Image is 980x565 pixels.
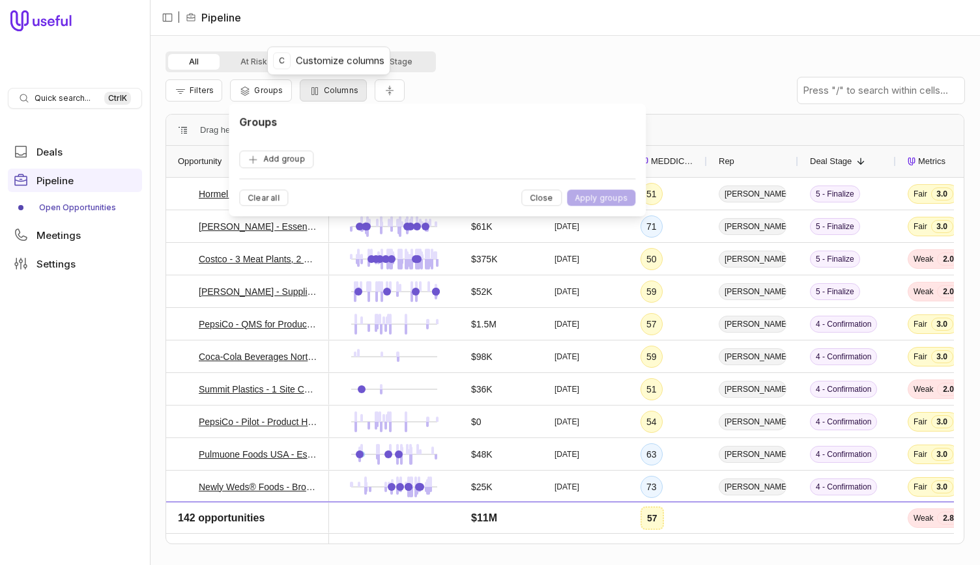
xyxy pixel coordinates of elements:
div: $36K [471,381,493,397]
span: Opportunity [178,154,222,169]
span: 2.0 [937,383,959,396]
a: Open Opportunities [8,197,142,218]
div: 73 [646,479,657,495]
h1: Groups [239,114,277,130]
a: Ready Foods - Essentials (4 Sites), Supplier [199,512,317,527]
a: PepsiCo - QMS for Product Hold and CAPA - $2.2M [199,316,317,332]
div: $48K [471,447,493,462]
span: 5 - Finalize [810,218,860,235]
div: $375K [471,251,497,267]
div: $52K [471,284,493,299]
span: Filters [190,85,214,95]
span: [PERSON_NAME] [719,478,786,495]
div: MEDDICC Score [641,146,695,177]
time: [DATE] [555,514,579,525]
div: $1.5M [471,316,497,332]
span: 2.0 [937,285,959,298]
span: Deal Stage [810,154,852,169]
span: Weak [914,384,933,394]
span: [PERSON_NAME] [719,283,786,300]
span: 3.0 [931,448,953,461]
button: Clear all [239,189,288,206]
span: Meetings [36,230,81,240]
a: Pipeline [8,169,142,192]
div: 63 [646,447,657,462]
a: Costco - 3 Meat Plants, 2 Packing Plants [199,251,317,267]
button: Filter Pipeline [166,79,222,102]
span: 5 - Finalize [810,283,860,300]
time: [DATE] [555,417,579,427]
div: 60 [646,512,657,527]
span: Fair [914,514,927,525]
span: Quick search... [35,93,91,103]
div: Customize columns [273,52,384,69]
div: $25K [471,479,493,495]
span: Weak [914,286,933,297]
span: [PERSON_NAME] [719,251,786,268]
span: Groups [254,85,283,95]
time: [DATE] [555,482,579,492]
time: [DATE] [555,254,579,264]
span: 4 - Confirmation [810,446,877,463]
span: 4 - Confirmation [810,511,877,528]
span: 5 - Finalize [810,251,860,268]
a: Pulmuone Foods USA - Essential (1 Site) [199,447,317,462]
time: [DATE] [555,384,579,394]
div: 71 [646,219,657,234]
a: Settings [8,252,142,275]
div: 51 [646,186,657,202]
div: 54 [646,414,657,430]
kbd: Ctrl K [104,92,131,105]
kbd: C [273,52,291,69]
span: 3.0 [931,318,953,331]
span: Drag here to set row groups [200,122,305,138]
div: Row Groups [200,122,305,138]
span: Fair [914,351,927,362]
span: Fair [914,449,927,460]
button: Add group [239,150,313,168]
a: [PERSON_NAME] - Essential (1->5 sites) [199,219,317,234]
span: Columns [324,85,358,95]
div: $0 [471,414,482,430]
button: Group Pipeline [230,79,291,102]
span: [PERSON_NAME] [719,413,786,430]
div: Pipeline submenu [8,197,142,218]
time: [DATE] [555,221,579,232]
button: Apply groups [567,189,635,206]
span: Fair [914,221,927,232]
span: [PERSON_NAME] [719,218,786,235]
div: $98K [471,349,493,365]
span: Rep [719,154,734,169]
div: 57 [646,316,657,332]
span: [PERSON_NAME] [719,348,786,365]
button: Close [521,189,562,206]
span: Settings [36,259,76,269]
span: 4 - Confirmation [810,316,877,333]
button: Collapse sidebar [158,8,177,27]
time: [DATE] [555,351,579,362]
span: Pipeline [36,176,74,186]
div: $168K [471,512,497,527]
a: Deals [8,140,142,163]
button: By Stage [357,54,433,70]
a: Summit Plastics - 1 Site Core [199,381,317,397]
span: 4 - Confirmation [810,348,877,365]
span: Fair [914,319,927,329]
span: [PERSON_NAME] [719,186,786,202]
li: Pipeline [186,10,241,25]
div: 50 [646,251,657,267]
span: 3.0 [931,350,953,363]
input: Press "/" to search within cells... [798,77,964,103]
span: [PERSON_NAME] [719,511,786,528]
span: [PERSON_NAME] [719,316,786,333]
span: 3.0 [931,415,953,428]
time: [DATE] [555,449,579,460]
button: At Risk [220,54,288,70]
span: 5 - Finalize [810,186,860,202]
span: 3.0 [931,187,953,200]
a: Coca-Cola Beverages Northeast, Inc - 2 plant 2025 [199,349,317,365]
button: Collapse all rows [375,79,405,102]
time: [DATE] [555,286,579,297]
span: 4 - Confirmation [810,381,877,398]
a: Meetings [8,223,142,247]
